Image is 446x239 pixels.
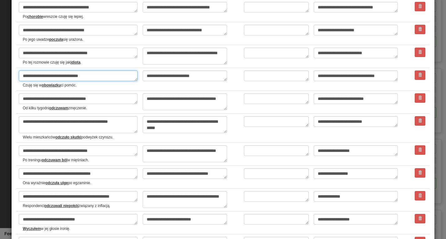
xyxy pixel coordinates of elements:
[23,180,138,186] small: Ona wyraźnie po egzaminie.
[42,83,61,87] u: obowiązku
[23,158,138,163] small: Po treningu w mięśniach.
[23,83,138,88] small: Czuję się w ci pomóc.
[23,203,138,209] small: Respondenci związany z inflacją.
[45,181,68,185] u: odczuła ulgę
[49,37,63,42] u: poczuła
[27,14,43,19] u: chorobie
[23,226,138,231] small: w jej głosie ironię.
[42,158,67,162] u: odczuwam ból
[23,37,138,42] small: Po jego uwadze się urażona.
[23,60,138,65] small: Po tej rozmowie czuję się jak .
[70,60,80,65] u: idiota
[44,204,79,208] u: odczuwali niepokój
[23,135,138,140] small: Wielu mieszkańców podwyżek czynszu.
[55,135,81,139] u: odczuło skutki
[23,226,41,231] u: Wyczułem
[23,106,138,111] small: Od kilku tygodni zmęczenie.
[23,14,138,19] small: Po wreszcie czuję się lepiej.
[49,106,68,110] u: odczuwam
